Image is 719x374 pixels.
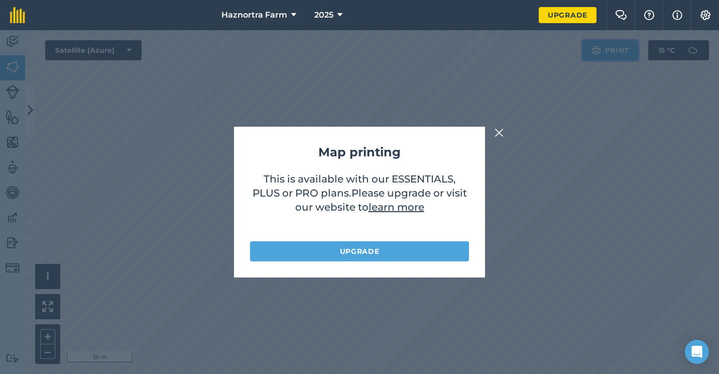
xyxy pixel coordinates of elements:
[221,9,287,21] span: Haznortra Farm
[495,127,504,139] img: svg+xml;base64,PHN2ZyB4bWxucz0iaHR0cDovL3d3dy53My5vcmcvMjAwMC9zdmciIHdpZHRoPSIyMiIgaGVpZ2h0PSIzMC...
[672,9,682,21] img: svg+xml;base64,PHN2ZyB4bWxucz0iaHR0cDovL3d3dy53My5vcmcvMjAwMC9zdmciIHdpZHRoPSIxNyIgaGVpZ2h0PSIxNy...
[295,187,467,213] span: Please upgrade or visit our website to
[539,7,596,23] a: Upgrade
[250,172,469,231] p: This is available with our ESSENTIALS, PLUS or PRO plans .
[369,201,424,213] a: learn more
[250,143,469,162] h2: Map printing
[314,9,333,21] span: 2025
[643,10,655,20] img: A question mark icon
[699,10,711,20] img: A cog icon
[250,241,469,261] a: Upgrade
[615,10,627,20] img: Two speech bubbles overlapping with the left bubble in the forefront
[685,340,709,364] div: Open Intercom Messenger
[10,7,25,23] img: fieldmargin Logo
